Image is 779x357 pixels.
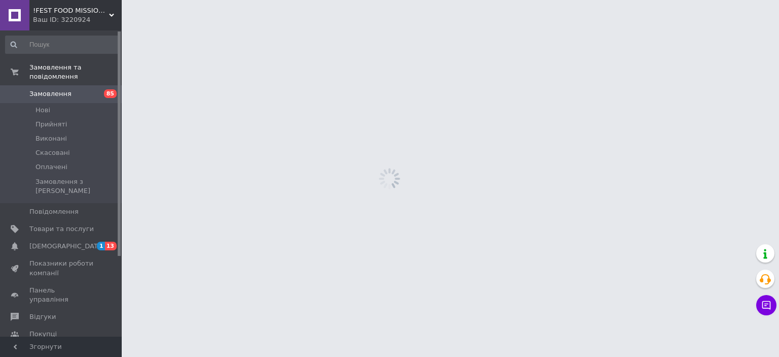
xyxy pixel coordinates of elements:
[29,330,57,339] span: Покупці
[97,242,105,250] span: 1
[29,224,94,234] span: Товари та послуги
[36,177,119,196] span: Замовлення з [PERSON_NAME]
[756,295,776,315] button: Чат з покупцем
[29,259,94,277] span: Показники роботи компанії
[36,134,67,143] span: Виконані
[29,312,56,321] span: Відгуки
[5,36,120,54] input: Пошук
[104,89,117,98] span: 85
[29,242,104,251] span: [DEMOGRAPHIC_DATA]
[29,207,79,216] span: Повідомлення
[36,148,70,157] span: Скасовані
[29,89,72,99] span: Замовлення
[33,6,109,15] span: !FEST FOOD MISSION (ex. Green Tramps)
[29,286,94,304] span: Панель управління
[105,242,117,250] span: 13
[36,163,67,172] span: Оплачені
[36,120,67,129] span: Прийняті
[29,63,122,81] span: Замовлення та повідомлення
[33,15,122,24] div: Ваш ID: 3220924
[36,106,50,115] span: Нові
